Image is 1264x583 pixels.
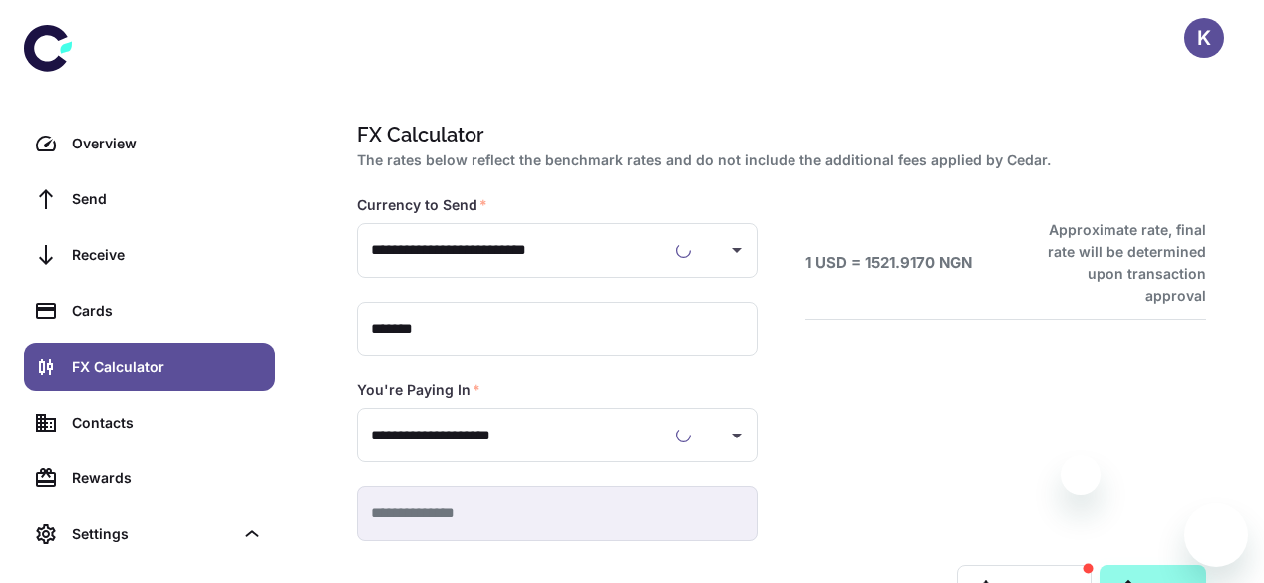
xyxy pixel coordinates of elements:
[1184,503,1248,567] iframe: Button to launch messaging window
[357,120,1198,149] h1: FX Calculator
[24,175,275,223] a: Send
[72,356,263,378] div: FX Calculator
[72,244,263,266] div: Receive
[24,454,275,502] a: Rewards
[72,300,263,322] div: Cards
[723,236,751,264] button: Open
[1184,18,1224,58] button: K
[24,510,275,558] div: Settings
[24,343,275,391] a: FX Calculator
[72,133,263,154] div: Overview
[1061,455,1101,495] iframe: Close message
[72,412,263,434] div: Contacts
[1026,219,1206,307] h6: Approximate rate, final rate will be determined upon transaction approval
[24,120,275,167] a: Overview
[72,467,263,489] div: Rewards
[72,523,233,545] div: Settings
[24,287,275,335] a: Cards
[723,422,751,449] button: Open
[24,231,275,279] a: Receive
[357,380,480,400] label: You're Paying In
[72,188,263,210] div: Send
[805,252,972,275] h6: 1 USD = 1521.9170 NGN
[357,195,487,215] label: Currency to Send
[24,399,275,446] a: Contacts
